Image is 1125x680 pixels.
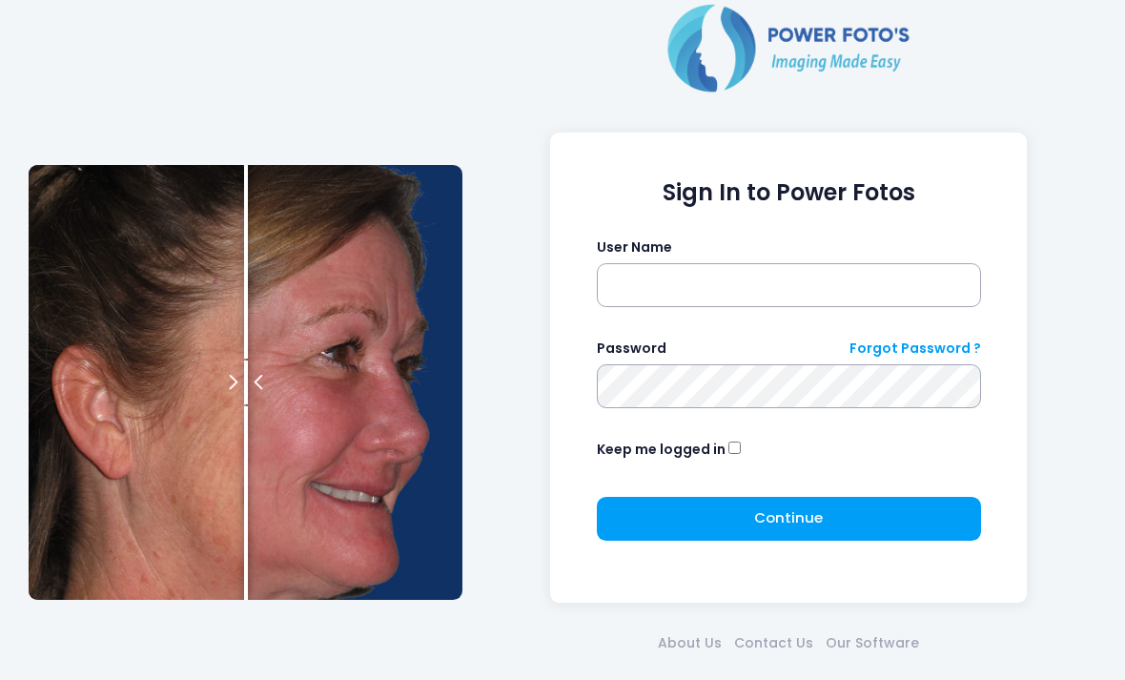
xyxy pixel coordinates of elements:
a: About Us [652,633,728,653]
a: Contact Us [728,633,820,653]
a: Our Software [820,633,926,653]
label: User Name [597,237,672,258]
a: Forgot Password ? [849,339,981,359]
span: Continue [754,507,823,527]
label: Password [597,339,666,359]
h1: Sign In to Power Fotos [597,179,981,207]
label: Keep me logged in [597,440,726,460]
button: Continue [597,497,981,541]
